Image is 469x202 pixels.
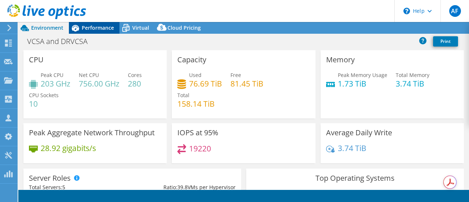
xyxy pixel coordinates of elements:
span: Net CPU [79,71,99,78]
h4: 280 [128,80,142,88]
svg: \n [403,8,410,14]
h4: 3.74 TiB [396,80,429,88]
span: Virtual [132,24,149,31]
span: Performance [82,24,114,31]
h3: CPU [29,56,44,64]
h4: 10 [29,100,59,108]
span: Peak Memory Usage [338,71,387,78]
li: VMware [370,190,399,198]
h4: 756.00 GHz [79,80,119,88]
h3: Average Daily Write [326,129,392,137]
span: Free [230,71,241,78]
li: Linux [343,190,365,198]
span: AF [449,5,461,17]
span: 39.8 [177,184,188,191]
span: CPU Sockets [29,92,59,99]
div: Ratio: VMs per Hypervisor [132,183,236,191]
h4: 19220 [189,144,211,153]
h1: VCSA and DRVCSA [24,37,99,45]
li: Windows [307,190,339,198]
span: Total [177,92,189,99]
span: Cloud Pricing [167,24,201,31]
h3: IOPS at 95% [177,129,218,137]
h4: 81.45 TiB [230,80,263,88]
h4: 3.74 TiB [338,144,366,152]
span: 5 [62,184,65,191]
h3: Memory [326,56,355,64]
h3: Capacity [177,56,206,64]
div: Total Servers: [29,183,132,191]
h4: 1.73 TiB [338,80,387,88]
span: Environment [31,24,63,31]
h4: 203 GHz [41,80,70,88]
h3: Peak Aggregate Network Throughput [29,129,155,137]
h4: 76.69 TiB [189,80,222,88]
span: Used [189,71,202,78]
span: Total Memory [396,71,429,78]
h4: 28.92 gigabits/s [41,144,96,152]
span: Peak CPU [41,71,63,78]
h3: Top Operating Systems [252,174,458,182]
h3: Server Roles [29,174,71,182]
a: Print [433,36,458,47]
h4: 158.14 TiB [177,100,215,108]
span: Cores [128,71,142,78]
